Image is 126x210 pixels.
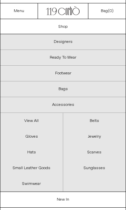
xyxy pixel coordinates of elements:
p: Accessories [0,97,126,113]
a: Small Leather Goods [0,160,63,176]
a: Gloves [0,129,63,144]
p: Designers [0,34,126,50]
a: Belts [63,113,126,129]
a: Jewelry [63,129,126,144]
a: Bag() [101,8,114,14]
span: 0 [109,8,112,14]
a: Sunglasses [63,160,126,176]
a: Shop [0,19,126,34]
p: Ready To Wear [0,50,126,66]
span: ) [109,8,114,14]
a: Menu [14,8,24,14]
a: Hats [0,144,63,160]
a: Swimwear [0,176,63,192]
a: Scarves [63,144,126,160]
p: Footwear [0,66,126,81]
p: Bags [0,81,126,97]
a: New In [0,192,126,207]
a: View All [0,113,63,129]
